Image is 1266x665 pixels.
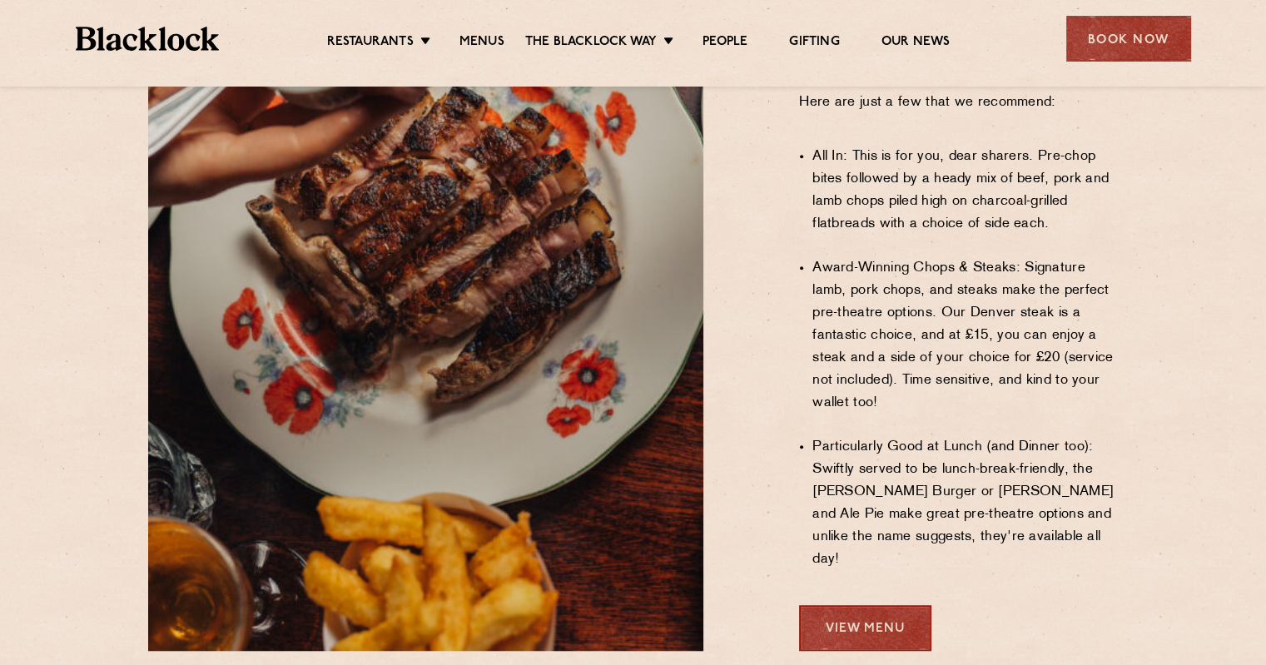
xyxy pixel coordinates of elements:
[799,605,931,651] a: View Menu
[812,436,1118,571] li: Particularly Good at Lunch (and Dinner too): Swiftly served to be lunch-break-friendly, the [PERS...
[525,34,657,52] a: The Blacklock Way
[327,34,414,52] a: Restaurants
[812,257,1118,414] li: Award-Winning Chops & Steaks: Signature lamb, pork chops, and steaks make the perfect pre-theatre...
[703,34,747,52] a: People
[812,146,1118,236] li: All In: This is for you, dear sharers. Pre-chop bites followed by a heady mix of beef, pork and l...
[789,34,839,52] a: Gifting
[881,34,951,52] a: Our News
[459,34,504,52] a: Menus
[1066,16,1191,62] div: Book Now
[76,27,220,51] img: BL_Textured_Logo-footer-cropped.svg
